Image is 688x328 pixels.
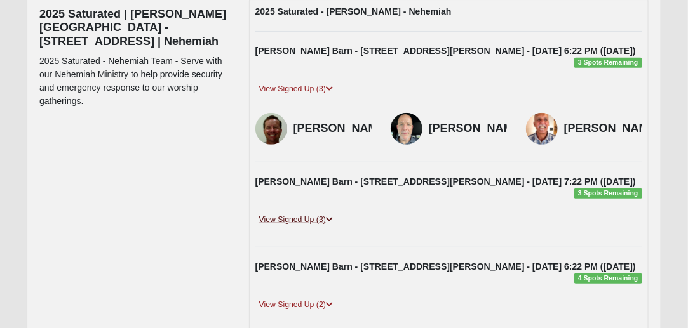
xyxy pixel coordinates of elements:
[564,122,660,136] h4: [PERSON_NAME]
[255,82,337,96] a: View Signed Up (3)
[574,188,642,199] span: 3 Spots Remaining
[429,122,525,136] h4: [PERSON_NAME]
[391,113,422,145] img: Chris Edwards
[255,213,337,226] a: View Signed Up (3)
[255,113,287,145] img: Andy Sims
[255,298,337,312] a: View Signed Up (2)
[574,273,642,284] span: 4 Spots Remaining
[255,176,636,187] strong: [PERSON_NAME] Barn - [STREET_ADDRESS][PERSON_NAME] - [DATE] 7:22 PM ([DATE])
[39,55,230,108] p: 2025 Saturated - Nehemiah Team - Serve with our Nehemiah Ministry to help provide security and em...
[293,122,389,136] h4: [PERSON_NAME]
[39,8,230,49] h4: 2025 Saturated | [PERSON_NAME][GEOGRAPHIC_DATA] - [STREET_ADDRESS] | Nehemiah
[255,261,636,272] strong: [PERSON_NAME] Barn - [STREET_ADDRESS][PERSON_NAME] - [DATE] 6:22 PM ([DATE])
[255,46,636,56] strong: [PERSON_NAME] Barn - [STREET_ADDRESS][PERSON_NAME] - [DATE] 6:22 PM ([DATE])
[574,58,642,68] span: 3 Spots Remaining
[526,113,558,145] img: Greg Cerrato
[255,6,452,16] strong: 2025 Saturated - [PERSON_NAME] - Nehemiah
